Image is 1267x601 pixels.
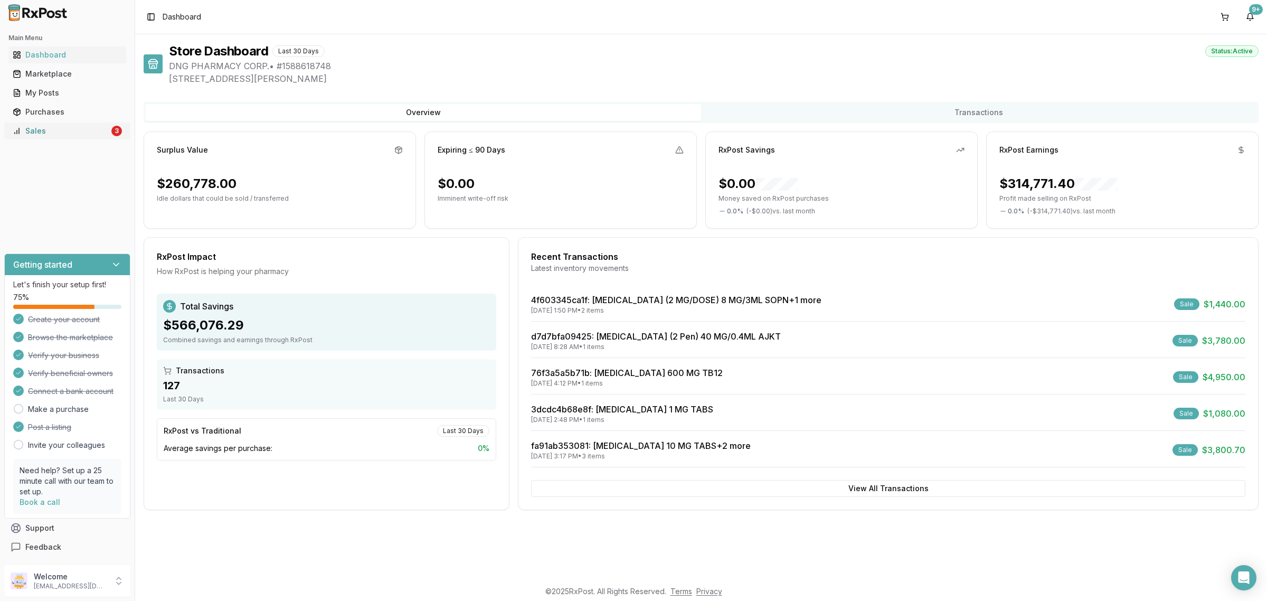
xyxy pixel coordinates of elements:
[34,571,107,582] p: Welcome
[180,300,233,313] span: Total Savings
[718,175,798,192] div: $0.00
[8,64,126,83] a: Marketplace
[438,194,684,203] p: Imminent write-off risk
[13,126,109,136] div: Sales
[531,295,821,305] a: 4f603345ca1f: [MEDICAL_DATA] (2 MG/DOSE) 8 MG/3ML SOPN+1 more
[718,194,965,203] p: Money saved on RxPost purchases
[718,145,775,155] div: RxPost Savings
[1008,207,1024,215] span: 0.0 %
[531,404,713,415] a: 3dcdc4b68e8f: [MEDICAL_DATA] 1 MG TABS
[13,258,72,271] h3: Getting started
[670,587,692,596] a: Terms
[1027,207,1115,215] span: ( - $314,771.40 ) vs. last month
[111,126,122,136] div: 3
[13,88,122,98] div: My Posts
[531,440,751,451] a: fa91ab353081: [MEDICAL_DATA] 10 MG TABS+2 more
[28,422,71,433] span: Post a listing
[531,452,751,461] div: [DATE] 3:17 PM • 3 items
[1174,298,1199,310] div: Sale
[531,368,723,378] a: 76f3a5a5b71b: [MEDICAL_DATA] 600 MG TB12
[163,395,490,403] div: Last 30 Days
[531,480,1245,497] button: View All Transactions
[8,45,126,64] a: Dashboard
[157,194,403,203] p: Idle dollars that could be sold / transferred
[28,440,105,450] a: Invite your colleagues
[28,314,100,325] span: Create your account
[4,538,130,557] button: Feedback
[164,426,241,436] div: RxPost vs Traditional
[438,145,505,155] div: Expiring ≤ 90 Days
[25,542,61,552] span: Feedback
[13,69,122,79] div: Marketplace
[4,84,130,101] button: My Posts
[157,266,496,277] div: How RxPost is helping your pharmacy
[1242,8,1259,25] button: 9+
[163,12,201,22] span: Dashboard
[1205,45,1259,57] div: Status: Active
[169,60,1259,72] span: DNG PHARMACY CORP. • # 1588618748
[8,34,126,42] h2: Main Menu
[531,263,1245,274] div: Latest inventory movements
[1203,371,1245,383] span: $4,950.00
[531,250,1245,263] div: Recent Transactions
[157,250,496,263] div: RxPost Impact
[531,379,723,388] div: [DATE] 4:12 PM • 1 items
[1202,334,1245,347] span: $3,780.00
[1203,407,1245,420] span: $1,080.00
[163,12,201,22] nav: breadcrumb
[163,317,490,334] div: $566,076.29
[4,46,130,63] button: Dashboard
[11,572,27,589] img: User avatar
[701,104,1256,121] button: Transactions
[20,465,115,497] p: Need help? Set up a 25 minute call with our team to set up.
[478,443,489,454] span: 0 %
[163,378,490,393] div: 127
[20,497,60,506] a: Book a call
[28,386,114,397] span: Connect a bank account
[531,416,713,424] div: [DATE] 2:48 PM • 1 items
[4,65,130,82] button: Marketplace
[28,332,113,343] span: Browse the marketplace
[157,145,208,155] div: Surplus Value
[1173,335,1198,346] div: Sale
[28,404,89,415] a: Make a purchase
[1204,298,1245,311] span: $1,440.00
[28,350,99,361] span: Verify your business
[146,104,701,121] button: Overview
[437,425,489,437] div: Last 30 Days
[8,102,126,121] a: Purchases
[13,279,121,290] p: Let's finish your setup first!
[169,72,1259,85] span: [STREET_ADDRESS][PERSON_NAME]
[272,45,325,57] div: Last 30 Days
[164,443,272,454] span: Average savings per purchase:
[4,104,130,120] button: Purchases
[157,175,237,192] div: $260,778.00
[1174,408,1199,419] div: Sale
[1173,444,1198,456] div: Sale
[696,587,722,596] a: Privacy
[727,207,743,215] span: 0.0 %
[169,43,268,60] h1: Store Dashboard
[531,331,781,342] a: d7d7bfa09425: [MEDICAL_DATA] (2 Pen) 40 MG/0.4ML AJKT
[1173,371,1198,383] div: Sale
[999,175,1117,192] div: $314,771.40
[176,365,224,376] span: Transactions
[531,343,781,351] div: [DATE] 8:28 AM • 1 items
[8,121,126,140] a: Sales3
[13,50,122,60] div: Dashboard
[746,207,815,215] span: ( - $0.00 ) vs. last month
[4,4,72,21] img: RxPost Logo
[999,194,1245,203] p: Profit made selling on RxPost
[1202,444,1245,456] span: $3,800.70
[13,107,122,117] div: Purchases
[28,368,113,379] span: Verify beneficial owners
[4,123,130,139] button: Sales3
[438,175,475,192] div: $0.00
[34,582,107,590] p: [EMAIL_ADDRESS][DOMAIN_NAME]
[8,83,126,102] a: My Posts
[13,292,29,303] span: 75 %
[4,519,130,538] button: Support
[1231,565,1256,590] div: Open Intercom Messenger
[999,145,1058,155] div: RxPost Earnings
[163,336,490,344] div: Combined savings and earnings through RxPost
